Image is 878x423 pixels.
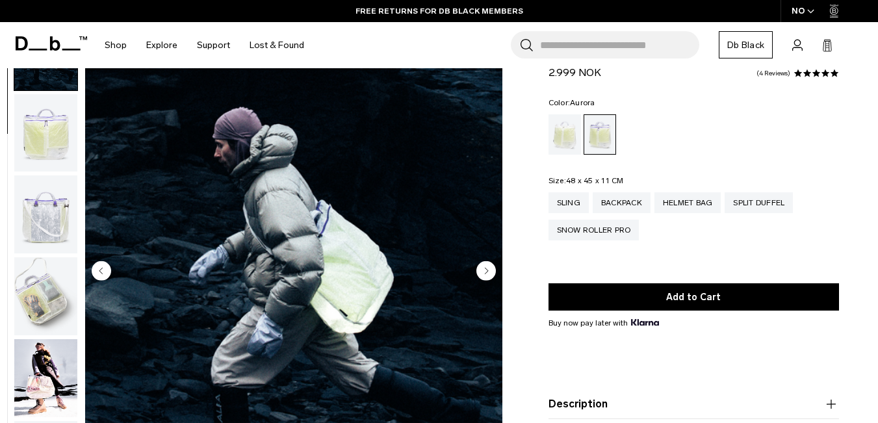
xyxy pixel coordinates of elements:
a: Snow Roller Pro [549,220,639,240]
a: Split Duffel [725,192,793,213]
a: Sling [549,192,589,213]
button: Add to Cart [549,283,839,311]
a: Explore [146,22,177,68]
a: Backpack [593,192,651,213]
a: Support [197,22,230,68]
button: Weigh_Lighter_Helmet_Bag_32L_2.png [14,94,78,173]
button: Description [549,396,839,412]
a: Lost & Found [250,22,304,68]
span: Buy now pay later with [549,317,659,329]
img: Weigh_Lighter_Helmet_Bag_32L_2.png [14,94,77,172]
button: Weigh Lighter Helmet Bag 32L Aurora [14,339,78,418]
button: Weigh_Lighter_Helmet_Bag_32L_4.png [14,257,78,336]
legend: Size: [549,177,624,185]
span: 2.999 NOK [549,66,601,79]
span: 48 x 45 x 11 CM [566,176,624,185]
legend: Color: [549,99,595,107]
nav: Main Navigation [95,22,314,68]
button: Next slide [476,261,496,283]
img: Weigh_Lighter_Helmet_Bag_32L_3.png [14,175,77,253]
a: Helmet Bag [654,192,721,213]
button: Previous slide [92,261,111,283]
a: Db Black [719,31,773,58]
img: Weigh_Lighter_Helmet_Bag_32L_4.png [14,257,77,335]
img: {"height" => 20, "alt" => "Klarna"} [631,319,659,326]
a: 4 reviews [756,70,790,77]
span: Aurora [570,98,595,107]
a: Aurora [584,114,616,155]
a: Diffusion [549,114,581,155]
a: FREE RETURNS FOR DB BLACK MEMBERS [355,5,523,17]
button: Weigh_Lighter_Helmet_Bag_32L_3.png [14,175,78,254]
a: Shop [105,22,127,68]
img: Weigh Lighter Helmet Bag 32L Aurora [14,339,77,417]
